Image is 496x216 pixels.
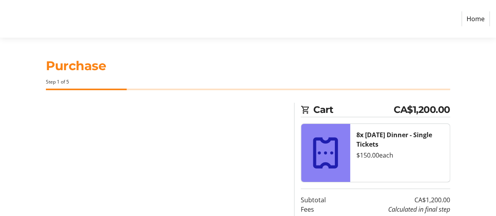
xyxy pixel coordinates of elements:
span: Cart [313,103,394,117]
td: Subtotal [301,195,344,205]
h1: Purchase [46,56,450,75]
td: CA$1,200.00 [344,195,450,205]
div: $150.00 each [356,151,443,160]
strong: 8x [DATE] Dinner - Single Tickets [356,131,432,149]
td: Fees [301,205,344,214]
span: CA$1,200.00 [394,103,450,117]
img: East Meets West Children's Foundation's Logo [6,3,62,34]
div: Step 1 of 5 [46,78,450,85]
a: Home [461,11,490,26]
td: Calculated in final step [344,205,450,214]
